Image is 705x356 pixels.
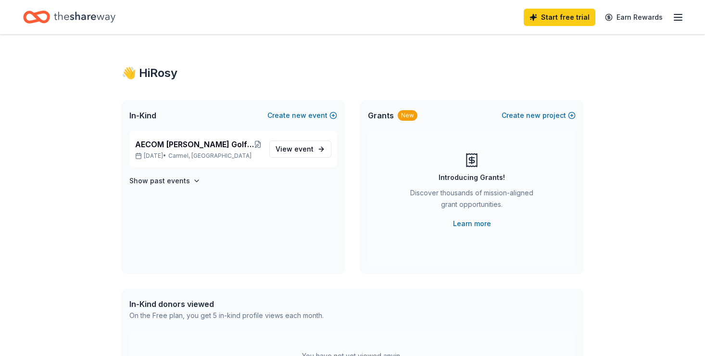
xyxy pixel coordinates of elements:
[168,152,252,160] span: Carmel, [GEOGRAPHIC_DATA]
[129,310,324,321] div: On the Free plan, you get 5 in-kind profile views each month.
[599,9,668,26] a: Earn Rewards
[453,218,491,229] a: Learn more
[368,110,394,121] span: Grants
[269,140,331,158] a: View event
[129,175,201,187] button: Show past events
[135,152,262,160] p: [DATE] •
[439,172,505,183] div: Introducing Grants!
[276,143,314,155] span: View
[129,175,190,187] h4: Show past events
[129,110,156,121] span: In-Kind
[23,6,115,28] a: Home
[524,9,595,26] a: Start free trial
[526,110,541,121] span: new
[122,65,583,81] div: 👋 Hi Rosy
[135,139,254,150] span: AECOM [PERSON_NAME] Golf Outing to benefit Assistance League of Indianapolis
[406,187,537,214] div: Discover thousands of mission-aligned grant opportunities.
[398,110,417,121] div: New
[294,145,314,153] span: event
[129,298,324,310] div: In-Kind donors viewed
[502,110,576,121] button: Createnewproject
[267,110,337,121] button: Createnewevent
[292,110,306,121] span: new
